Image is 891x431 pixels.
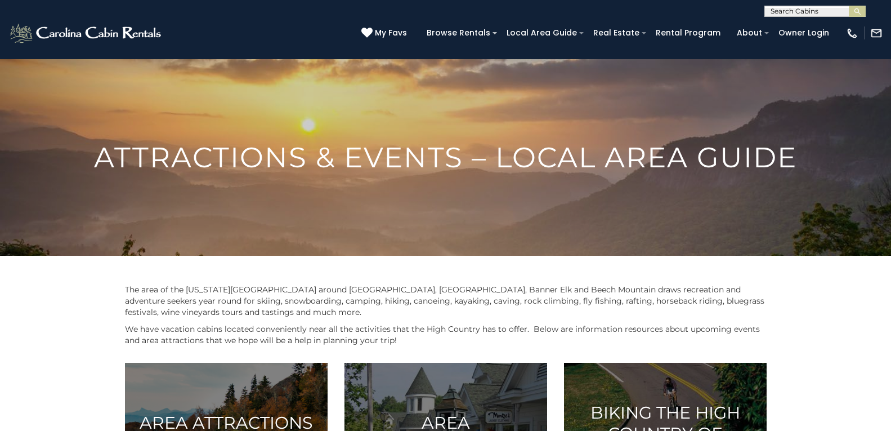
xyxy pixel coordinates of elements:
[588,24,645,42] a: Real Estate
[731,24,768,42] a: About
[8,22,164,45] img: White-1-2.png
[125,284,767,318] p: The area of the [US_STATE][GEOGRAPHIC_DATA] around [GEOGRAPHIC_DATA], [GEOGRAPHIC_DATA], Banner E...
[125,323,767,346] p: We have vacation cabins located conveniently near all the activities that the High Country has to...
[870,27,883,39] img: mail-regular-white.png
[421,24,496,42] a: Browse Rentals
[375,27,407,39] span: My Favs
[361,27,410,39] a: My Favs
[501,24,583,42] a: Local Area Guide
[846,27,858,39] img: phone-regular-white.png
[773,24,835,42] a: Owner Login
[650,24,726,42] a: Rental Program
